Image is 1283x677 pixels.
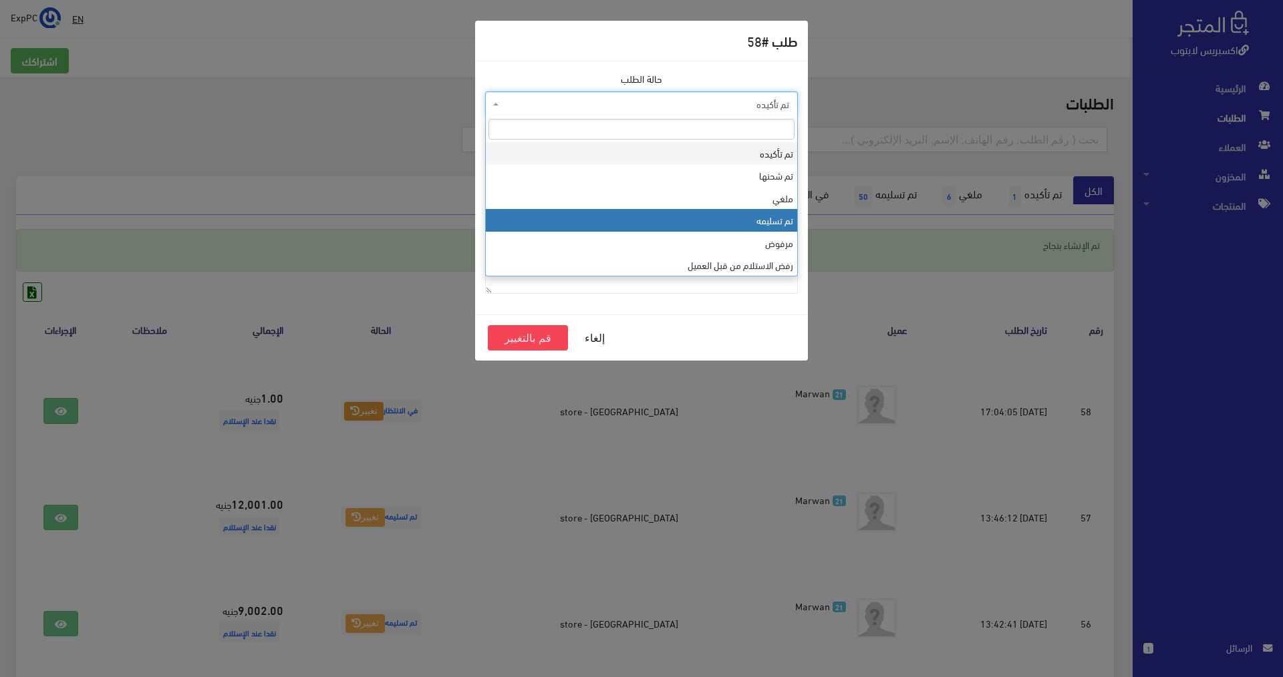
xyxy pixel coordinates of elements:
li: رفض الاستلام من قبل العميل [486,254,797,276]
button: قم بالتغيير [488,325,568,351]
li: تم تأكيده [486,142,797,164]
li: ملغي [486,187,797,209]
li: تم تسليمه [486,209,797,231]
li: تم شحنها [486,164,797,186]
h5: طلب # [747,31,798,51]
button: إلغاء [568,325,621,351]
span: 58 [747,28,762,53]
label: حالة الطلب [621,71,662,86]
li: مرفوض [486,232,797,254]
span: تم تأكيده [485,91,798,117]
span: تم تأكيده [502,97,789,111]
